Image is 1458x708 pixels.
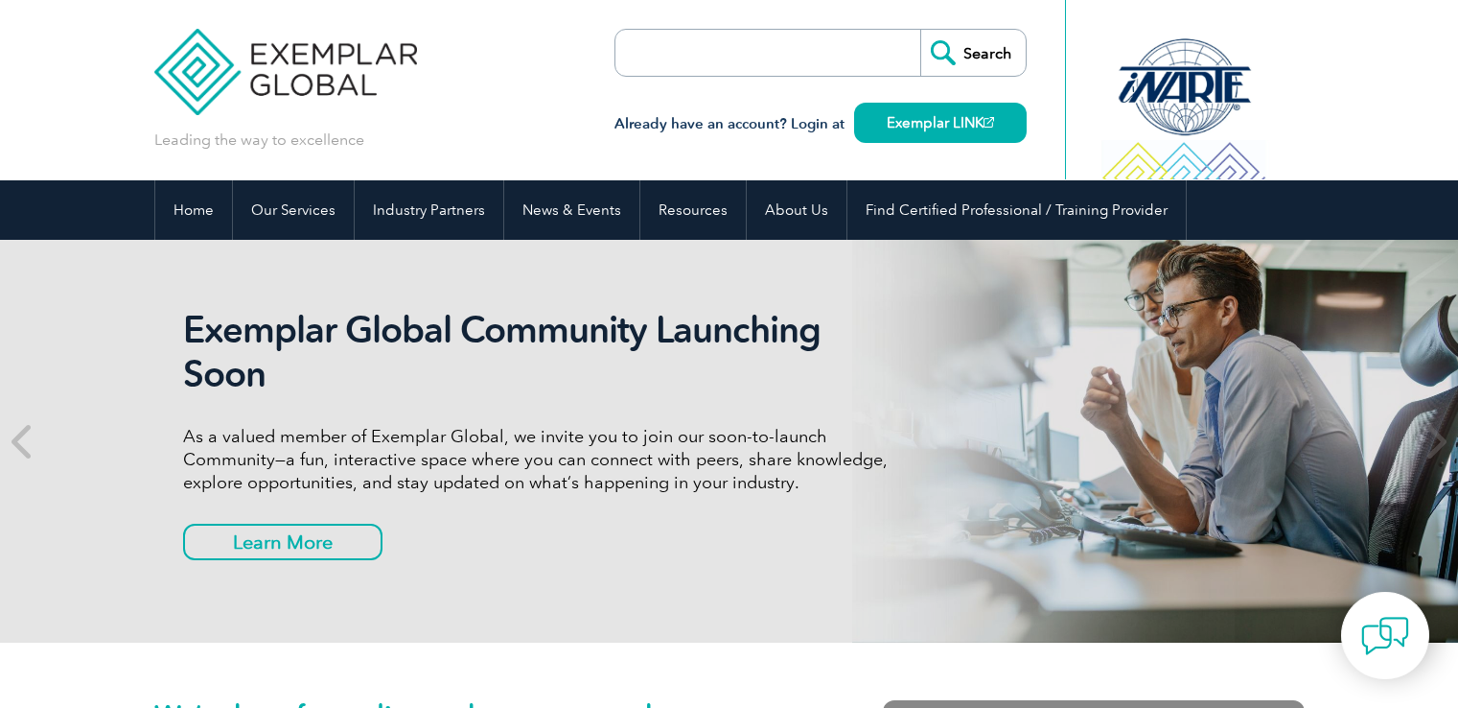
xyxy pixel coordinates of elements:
a: Learn More [183,524,382,560]
input: Search [920,30,1026,76]
p: Leading the way to excellence [154,130,364,151]
a: Our Services [233,180,354,240]
a: Industry Partners [355,180,503,240]
img: open_square.png [984,117,994,128]
h3: Already have an account? Login at [614,112,1027,136]
h2: Exemplar Global Community Launching Soon [183,308,902,396]
a: Home [155,180,232,240]
a: News & Events [504,180,639,240]
a: About Us [747,180,846,240]
a: Exemplar LINK [854,103,1027,143]
img: contact-chat.png [1361,612,1409,660]
p: As a valued member of Exemplar Global, we invite you to join our soon-to-launch Community—a fun, ... [183,425,902,494]
a: Find Certified Professional / Training Provider [847,180,1186,240]
a: Resources [640,180,746,240]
